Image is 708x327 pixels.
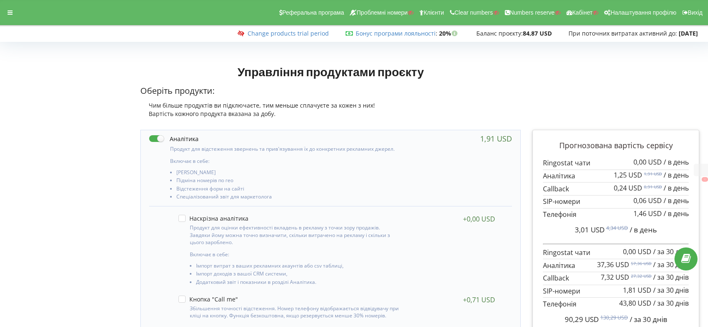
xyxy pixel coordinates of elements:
span: При поточних витратах активний до: [568,29,677,37]
span: Вихід [688,9,703,16]
p: Оберіть продукти: [140,85,521,97]
p: Телефонія [543,299,689,309]
a: Бонус програми лояльності [356,29,436,37]
span: Проблемні номери [357,9,408,16]
p: Ringostat чати [543,158,689,168]
span: / за 30 днів [653,273,689,282]
strong: 84,87 USD [523,29,552,37]
p: Включає в себе: [170,157,403,165]
a: Change products trial period [248,29,329,37]
span: : [356,29,437,37]
p: Продукт для відстеження звернень та прив'язування їх до конкретних рекламних джерел. [170,145,403,152]
span: / за 30 днів [653,299,689,308]
span: 1,25 USD [614,170,642,180]
p: Продукт для оцінки ефективності вкладень в рекламу з точки зору продажів. Завдяки йому можна точн... [190,224,400,245]
li: Відстеження форм на сайті [176,186,403,194]
span: 7,32 USD [601,273,629,282]
span: Реферальна програма [282,9,344,16]
li: [PERSON_NAME] [176,170,403,178]
span: Баланс проєкту: [476,29,523,37]
p: SIP-номери [543,197,689,206]
div: Чим більше продуктів ви підключаєте, тим меньше сплачуєте за кожен з них! [140,101,521,110]
p: Аналітика [543,261,689,270]
h1: Управління продуктами проєкту [140,64,521,79]
li: Імпорт доходів з вашої CRM системи, [196,271,400,279]
strong: 20% [439,29,460,37]
li: Спеціалізований звіт для маркетолога [176,194,403,202]
sup: 27,32 USD [631,273,651,279]
strong: [DATE] [679,29,698,37]
p: Callback [543,184,689,194]
span: 3,01 USD [575,225,605,234]
span: 43,80 USD [619,299,651,308]
li: Додатковий звіт і показники в розділі Аналітика. [196,279,400,287]
span: 1,81 USD [623,286,651,295]
div: 1,91 USD [480,134,512,143]
span: 90,29 USD [565,314,599,324]
sup: 0,91 USD [644,184,662,190]
sup: 130,29 USD [600,314,628,321]
label: Наскрізна аналітика [178,215,248,222]
span: / в день [664,183,689,193]
span: Numbers reserve [510,9,555,16]
span: / за 30 днів [630,314,667,324]
p: Callback [543,273,689,283]
span: 1,46 USD [633,209,662,218]
span: / за 30 днів [653,260,689,269]
sup: 57,36 USD [631,260,651,266]
span: Clear numbers [455,9,493,16]
span: 37,36 USD [597,260,629,269]
p: Ringostat чати [543,248,689,257]
sup: 1,91 USD [644,171,662,177]
li: Імпорт витрат з ваших рекламних акаунтів або csv таблиці, [196,263,400,271]
div: Вартість кожного продукта вказана за добу. [140,110,521,118]
div: +0,71 USD [463,296,495,304]
p: Аналітика [543,171,689,181]
sup: 4,34 USD [606,224,628,232]
p: Включає в себе: [190,251,400,258]
span: / в день [630,225,657,234]
span: 0,06 USD [633,196,662,205]
p: Прогнозована вартість сервісу [543,140,689,151]
div: +0,00 USD [463,215,495,223]
span: Налаштування профілю [610,9,676,16]
span: Кабінет [572,9,593,16]
p: SIP-номери [543,286,689,296]
label: Кнопка "Call me" [178,296,238,303]
label: Аналітика [149,134,199,143]
button: X [702,177,708,182]
p: Збільшення точності відстеження. Номер телефону відображається відвідувачу при кліці на кнопку. Ф... [190,305,400,319]
span: / в день [664,209,689,218]
li: Підміна номерів по гео [176,178,403,185]
p: Телефонія [543,210,689,219]
span: / в день [664,196,689,205]
span: / в день [664,157,689,167]
span: 0,00 USD [623,247,651,256]
span: Клієнти [424,9,444,16]
span: / за 30 днів [653,247,689,256]
span: / за 30 днів [653,286,689,295]
span: / в день [664,170,689,180]
span: 0,24 USD [614,183,642,193]
span: 0,00 USD [633,157,662,167]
